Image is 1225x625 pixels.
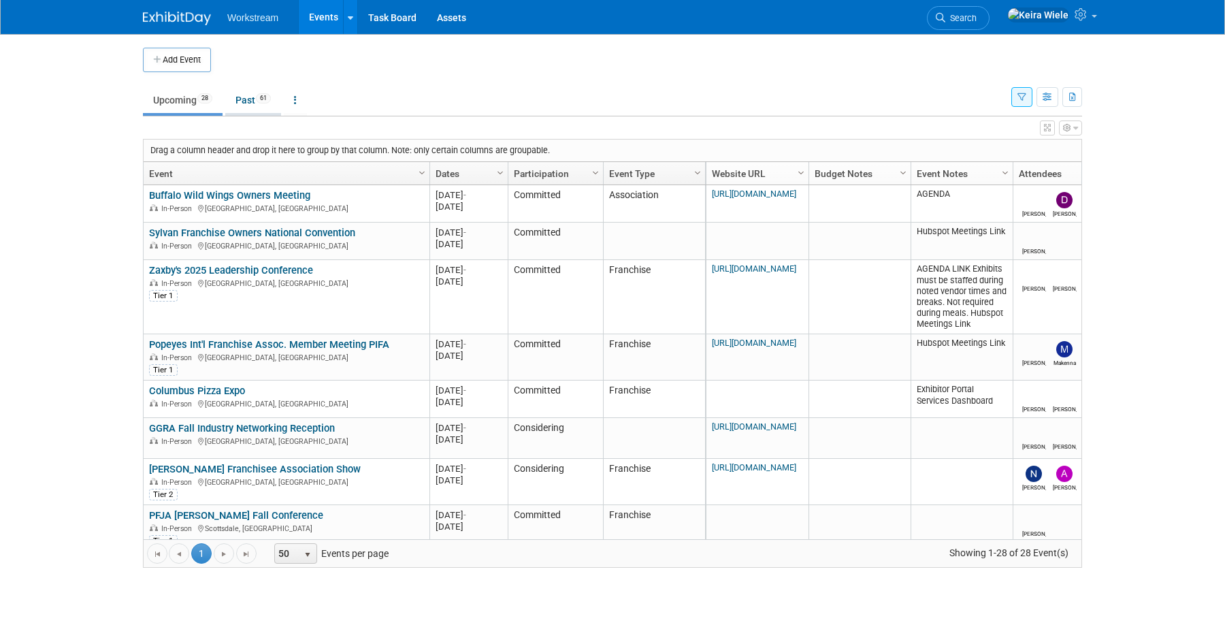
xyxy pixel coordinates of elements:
[712,189,796,199] a: [URL][DOMAIN_NAME]
[508,185,603,223] td: Committed
[436,463,502,475] div: [DATE]
[514,162,594,185] a: Participation
[927,6,990,30] a: Search
[463,339,466,349] span: -
[436,189,502,201] div: [DATE]
[1053,357,1077,366] div: Makenna Clark
[149,351,423,363] div: [GEOGRAPHIC_DATA], [GEOGRAPHIC_DATA]
[150,437,158,444] img: In-Person Event
[197,93,212,103] span: 28
[712,338,796,348] a: [URL][DOMAIN_NAME]
[191,543,212,564] span: 1
[150,242,158,249] img: In-Person Event
[998,162,1013,182] a: Column Settings
[161,279,196,288] span: In-Person
[1022,283,1046,292] div: Benjamin Guyaux
[169,543,189,564] a: Go to the previous page
[149,522,423,534] div: Scottsdale, [GEOGRAPHIC_DATA]
[937,543,1081,562] span: Showing 1-28 of 28 Event(s)
[609,162,696,185] a: Event Type
[302,549,313,560] span: select
[508,381,603,418] td: Committed
[436,396,502,408] div: [DATE]
[436,385,502,396] div: [DATE]
[149,398,423,409] div: [GEOGRAPHIC_DATA], [GEOGRAPHIC_DATA]
[149,385,245,397] a: Columbus Pizza Expo
[236,543,257,564] a: Go to the last page
[508,260,603,334] td: Committed
[495,167,506,178] span: Column Settings
[1026,425,1042,441] img: Sal Villafana
[603,334,705,381] td: Franchise
[898,167,909,178] span: Column Settings
[436,238,502,250] div: [DATE]
[152,549,163,560] span: Go to the first page
[1019,162,1140,185] a: Attendees
[436,422,502,434] div: [DATE]
[1056,466,1073,482] img: Andrew Walters
[1022,404,1046,413] div: Marcelo Pinto
[508,418,603,459] td: Considering
[415,162,430,182] a: Column Settings
[1053,208,1077,217] div: Dwight Smith
[149,162,421,185] a: Event
[436,162,499,185] a: Dates
[436,521,502,532] div: [DATE]
[149,535,178,546] div: Tier 1
[917,162,1004,185] a: Event Notes
[161,353,196,362] span: In-Person
[1022,528,1046,537] div: Marcelo Pinto
[911,381,1013,418] td: Exhibitor Portal Services Dashboard
[149,338,389,351] a: Popeyes Int'l Franchise Assoc. Member Meeting PIFA
[1026,192,1042,208] img: Kiet Tran
[1056,425,1073,441] img: Eduardo Ruiz
[1000,167,1011,178] span: Column Settings
[691,162,706,182] a: Column Settings
[1056,387,1073,404] img: Eduardo Ruiz
[225,87,281,113] a: Past61
[149,277,423,289] div: [GEOGRAPHIC_DATA], [GEOGRAPHIC_DATA]
[1022,482,1046,491] div: Nick Walters
[150,524,158,531] img: In-Person Event
[436,227,502,238] div: [DATE]
[149,364,178,375] div: Tier 1
[463,385,466,396] span: -
[815,162,902,185] a: Budget Notes
[218,549,229,560] span: Go to the next page
[1026,466,1042,482] img: Nick Walters
[1053,482,1077,491] div: Andrew Walters
[603,505,705,551] td: Franchise
[1026,267,1042,283] img: Benjamin Guyaux
[493,162,508,182] a: Column Settings
[149,463,361,475] a: [PERSON_NAME] Franchisee Association Show
[911,260,1013,334] td: AGENDA LINK Exhibits must be staffed during noted vendor times and breaks. Not required during me...
[945,13,977,23] span: Search
[590,167,601,178] span: Column Settings
[1053,283,1077,292] div: Xavier Montalvo
[256,93,271,103] span: 61
[227,12,278,23] span: Workstream
[241,549,252,560] span: Go to the last page
[143,12,211,25] img: ExhibitDay
[436,350,502,362] div: [DATE]
[712,263,796,274] a: [URL][DOMAIN_NAME]
[1026,341,1042,357] img: Josh Lu
[150,400,158,406] img: In-Person Event
[161,437,196,446] span: In-Person
[436,201,502,212] div: [DATE]
[161,478,196,487] span: In-Person
[1026,512,1042,528] img: Marcelo Pinto
[508,223,603,260] td: Committed
[436,276,502,287] div: [DATE]
[911,223,1013,260] td: Hubspot Meetings Link
[463,227,466,238] span: -
[149,264,313,276] a: Zaxby's 2025 Leadership Conference
[463,464,466,474] span: -
[603,459,705,505] td: Franchise
[149,435,423,447] div: [GEOGRAPHIC_DATA], [GEOGRAPHIC_DATA]
[161,400,196,408] span: In-Person
[911,334,1013,381] td: Hubspot Meetings Link
[603,260,705,334] td: Franchise
[712,162,800,185] a: Website URL
[150,353,158,360] img: In-Person Event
